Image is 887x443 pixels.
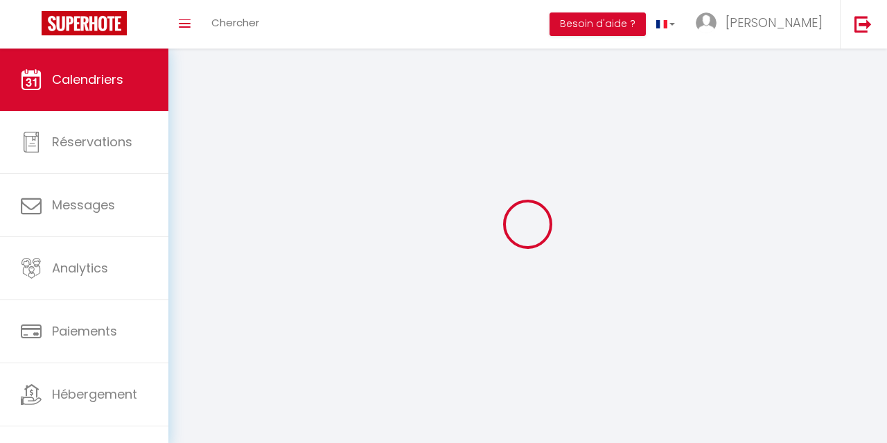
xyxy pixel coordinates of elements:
span: Calendriers [52,71,123,88]
img: Super Booking [42,11,127,35]
span: Paiements [52,322,117,340]
img: ... [696,12,717,33]
span: [PERSON_NAME] [726,14,823,31]
span: Messages [52,196,115,214]
span: Hébergement [52,385,137,403]
span: Analytics [52,259,108,277]
img: logout [854,15,872,33]
button: Ouvrir le widget de chat LiveChat [11,6,53,47]
button: Besoin d'aide ? [550,12,646,36]
span: Chercher [211,15,259,30]
span: Réservations [52,133,132,150]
